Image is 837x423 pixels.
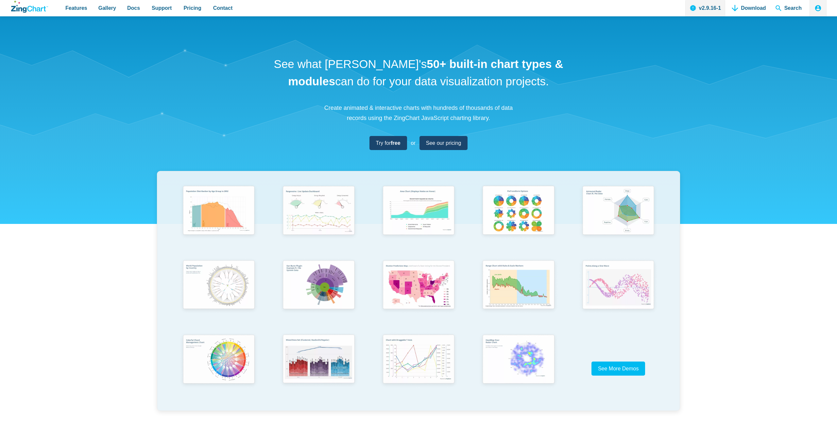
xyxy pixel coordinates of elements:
a: Points Along a Sine Wave [568,257,668,331]
a: Sun Burst Plugin Example ft. File System Data [269,257,369,331]
a: ZingChart Logo. Click to return to the homepage [11,1,48,13]
a: Animated Radar Chart ft. Pet Data [568,183,668,257]
a: Range Chart with Rultes & Scale Markers [469,257,569,331]
strong: 50+ built-in chart types & modules [288,58,563,88]
a: Chart with Draggable Y-Axis [368,331,469,406]
img: Mixed Data Set (Clustered, Stacked, and Regular) [279,331,358,388]
img: Animated Radar Chart ft. Pet Data [578,183,658,240]
span: Contact [213,4,233,12]
span: or [411,139,416,147]
span: See our pricing [426,139,461,147]
span: Features [65,4,87,12]
img: Points Along a Sine Wave [578,257,658,314]
span: Docs [127,4,140,12]
span: Try for [376,139,401,147]
a: Population Distribution by Age Group in 2052 [169,183,269,257]
p: Create animated & interactive charts with hundreds of thousands of data records using the ZingCha... [320,103,517,123]
img: Pie Transform Options [478,183,558,240]
a: Election Predictions Map [368,257,469,331]
img: Population Distribution by Age Group in 2052 [179,183,259,240]
img: Chart with Draggable Y-Axis [379,331,458,389]
a: Colorful Chord Management Chart [169,331,269,406]
img: Sun Burst Plugin Example ft. File System Data [279,257,358,314]
a: See our pricing [419,136,468,150]
span: Gallery [98,4,116,12]
a: Responsive Live Update Dashboard [269,183,369,257]
img: Colorful Chord Management Chart [179,331,259,389]
a: Try forfree [369,136,407,150]
a: Mixed Data Set (Clustered, Stacked, and Regular) [269,331,369,406]
strong: free [391,140,400,146]
a: See More Demos [591,362,645,376]
img: Heatmap Over Radar Chart [478,331,558,389]
a: Area Chart (Displays Nodes on Hover) [368,183,469,257]
img: Range Chart with Rultes & Scale Markers [478,257,558,314]
img: Responsive Live Update Dashboard [279,183,358,240]
img: Election Predictions Map [379,257,458,314]
a: Heatmap Over Radar Chart [469,331,569,406]
span: Support [152,4,172,12]
span: Pricing [183,4,201,12]
span: See More Demos [598,366,639,371]
img: Area Chart (Displays Nodes on Hover) [379,183,458,240]
a: World Population by Country [169,257,269,331]
a: Pie Transform Options [469,183,569,257]
h1: See what [PERSON_NAME]'s can do for your data visualization projects. [271,56,566,90]
img: World Population by Country [179,257,259,314]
